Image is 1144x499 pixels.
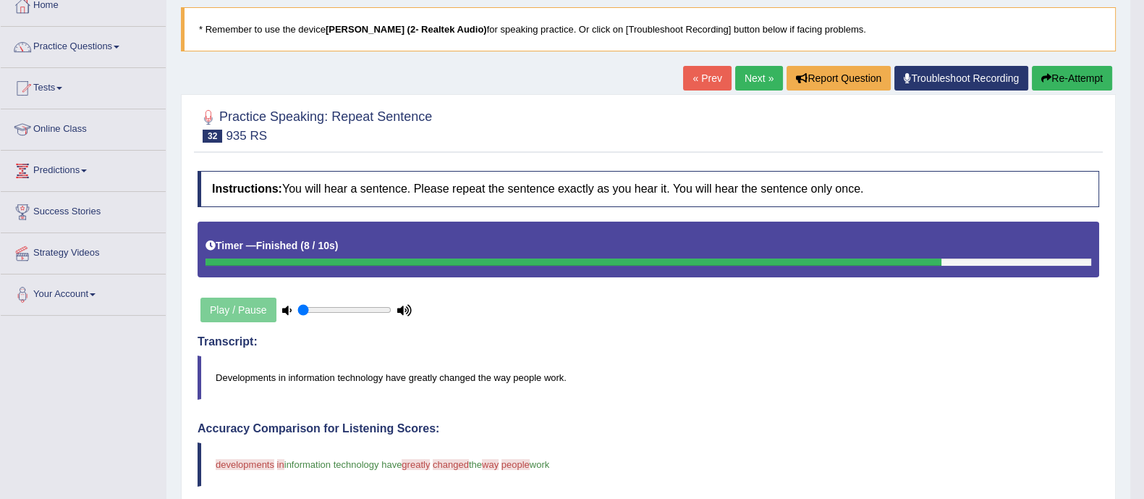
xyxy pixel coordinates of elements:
[1,274,166,311] a: Your Account
[469,459,482,470] span: the
[326,24,487,35] b: [PERSON_NAME] (2- Realtek Audio)
[198,171,1099,207] h4: You will hear a sentence. Please repeat the sentence exactly as you hear it. You will hear the se...
[1,109,166,146] a: Online Class
[1,151,166,187] a: Predictions
[735,66,783,91] a: Next »
[683,66,731,91] a: « Prev
[304,240,335,251] b: 8 / 10s
[206,240,338,251] h5: Timer —
[1,233,166,269] a: Strategy Videos
[1032,66,1112,91] button: Re-Attempt
[482,459,499,470] span: way
[1,27,166,63] a: Practice Questions
[226,129,267,143] small: 935 RS
[198,356,1099,400] blockquote: Developments in information technology have greatly changed the way people work.
[203,130,222,143] span: 32
[216,459,274,470] span: developments
[402,459,430,470] span: greatly
[787,66,891,91] button: Report Question
[1,192,166,228] a: Success Stories
[212,183,282,195] b: Instructions:
[894,66,1028,91] a: Troubleshoot Recording
[335,240,339,251] b: )
[433,459,469,470] span: changed
[198,335,1099,348] h4: Transcript:
[181,7,1116,51] blockquote: * Remember to use the device for speaking practice. Or click on [Troubleshoot Recording] button b...
[1,68,166,104] a: Tests
[198,422,1099,435] h4: Accuracy Comparison for Listening Scores:
[530,459,549,470] span: work
[501,459,530,470] span: people
[300,240,304,251] b: (
[256,240,298,251] b: Finished
[284,459,402,470] span: information technology have
[277,459,284,470] span: in
[198,106,432,143] h2: Practice Speaking: Repeat Sentence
